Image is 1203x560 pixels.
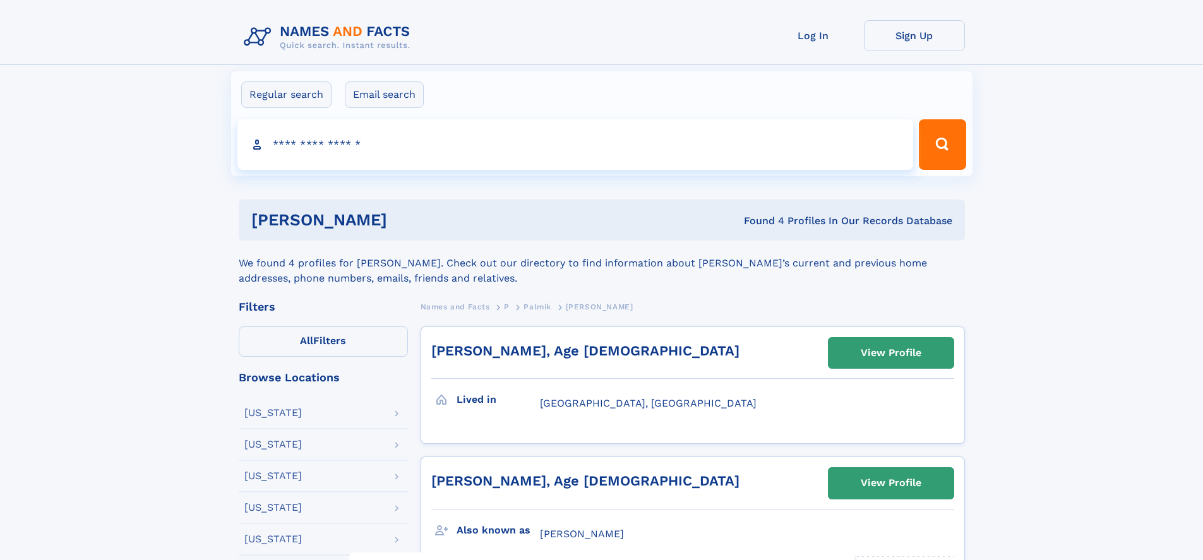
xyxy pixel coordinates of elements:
[239,20,421,54] img: Logo Names and Facts
[237,119,914,170] input: search input
[861,468,921,497] div: View Profile
[829,338,954,368] a: View Profile
[566,302,633,311] span: [PERSON_NAME]
[421,299,490,314] a: Names and Facts
[300,335,313,347] span: All
[524,302,551,311] span: Palmik
[244,408,302,418] div: [US_STATE]
[524,299,551,314] a: Palmik
[565,214,952,228] div: Found 4 Profiles In Our Records Database
[239,241,965,286] div: We found 4 profiles for [PERSON_NAME]. Check out our directory to find information about [PERSON_...
[239,301,408,313] div: Filters
[504,299,510,314] a: P
[239,372,408,383] div: Browse Locations
[457,389,540,410] h3: Lived in
[244,503,302,513] div: [US_STATE]
[457,520,540,541] h3: Also known as
[431,343,739,359] a: [PERSON_NAME], Age [DEMOGRAPHIC_DATA]
[763,20,864,51] a: Log In
[829,468,954,498] a: View Profile
[861,338,921,367] div: View Profile
[241,81,332,108] label: Regular search
[244,471,302,481] div: [US_STATE]
[919,119,966,170] button: Search Button
[244,534,302,544] div: [US_STATE]
[244,439,302,450] div: [US_STATE]
[251,212,566,228] h1: [PERSON_NAME]
[864,20,965,51] a: Sign Up
[345,81,424,108] label: Email search
[504,302,510,311] span: P
[239,326,408,357] label: Filters
[431,473,739,489] a: [PERSON_NAME], Age [DEMOGRAPHIC_DATA]
[540,397,757,409] span: [GEOGRAPHIC_DATA], [GEOGRAPHIC_DATA]
[540,528,624,540] span: [PERSON_NAME]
